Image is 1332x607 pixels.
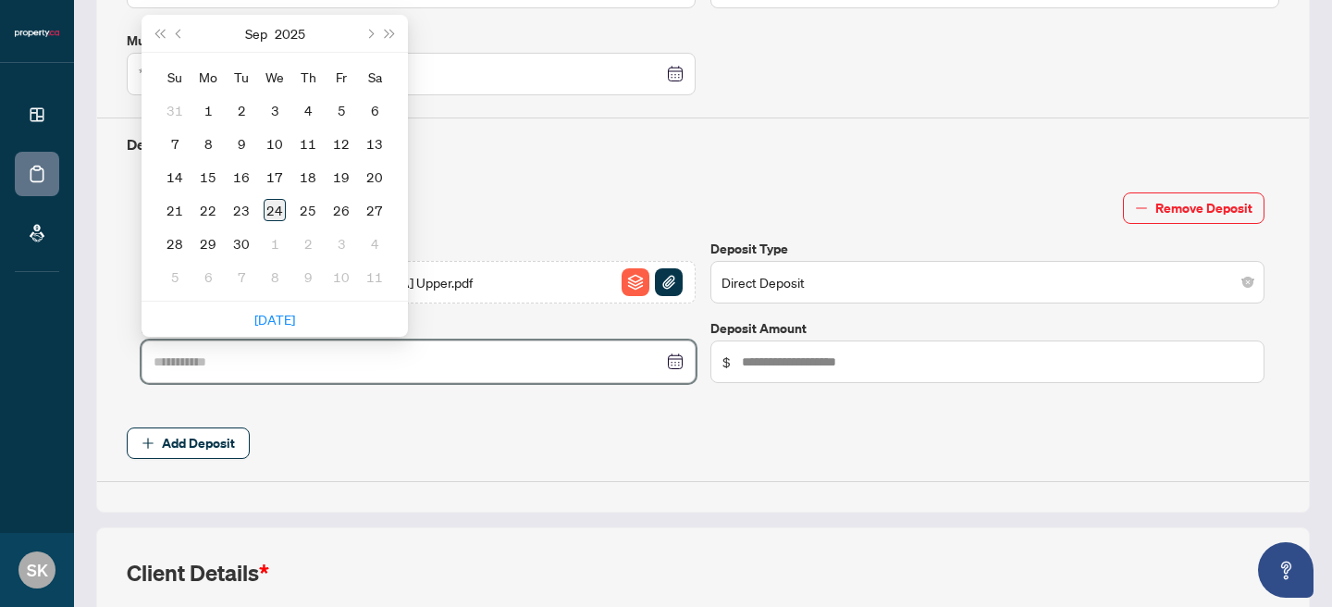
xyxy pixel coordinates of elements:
[169,15,190,52] button: Previous month (PageUp)
[258,193,291,227] td: 2025-09-24
[230,166,253,188] div: 16
[264,99,286,121] div: 3
[655,268,683,296] img: File Attachement
[225,193,258,227] td: 2025-09-23
[364,132,386,155] div: 13
[264,266,286,288] div: 8
[164,132,186,155] div: 7
[297,232,319,254] div: 2
[1242,277,1253,288] span: close-circle
[197,266,219,288] div: 6
[164,232,186,254] div: 28
[15,28,59,39] img: logo
[297,166,319,188] div: 18
[291,127,325,160] td: 2025-09-11
[191,193,225,227] td: 2025-09-22
[330,132,352,155] div: 12
[258,60,291,93] th: We
[258,227,291,260] td: 2025-10-01
[230,99,253,121] div: 2
[197,199,219,221] div: 22
[1135,202,1148,215] span: minus
[191,127,225,160] td: 2025-09-08
[297,266,319,288] div: 9
[158,127,191,160] td: 2025-09-07
[258,160,291,193] td: 2025-09-17
[358,160,391,193] td: 2025-09-20
[191,60,225,93] th: Mo
[275,15,305,52] button: Choose a year
[158,160,191,193] td: 2025-09-14
[325,93,358,127] td: 2025-09-05
[330,99,352,121] div: 5
[127,31,696,51] label: Mutual Release Date
[127,427,250,459] button: Add Deposit
[142,239,696,259] label: Deposit Upload
[27,557,48,583] span: SK
[291,227,325,260] td: 2025-10-02
[225,127,258,160] td: 2025-09-09
[325,193,358,227] td: 2025-09-26
[364,232,386,254] div: 4
[291,260,325,293] td: 2025-10-09
[158,260,191,293] td: 2025-10-05
[197,132,219,155] div: 8
[325,160,358,193] td: 2025-09-19
[225,260,258,293] td: 2025-10-07
[191,160,225,193] td: 2025-09-15
[191,260,225,293] td: 2025-10-06
[230,232,253,254] div: 30
[127,133,1279,155] h4: Deposit
[358,193,391,227] td: 2025-09-27
[142,261,696,303] span: Deposit Receipt - 314 [GEOGRAPHIC_DATA] Upper.pdfFile ArchiveFile Attachement
[297,132,319,155] div: 11
[622,268,649,296] img: File Archive
[1155,193,1252,223] span: Remove Deposit
[364,266,386,288] div: 11
[358,260,391,293] td: 2025-10-11
[330,266,352,288] div: 10
[225,60,258,93] th: Tu
[330,199,352,221] div: 26
[230,132,253,155] div: 9
[264,199,286,221] div: 24
[254,311,295,328] a: [DATE]
[358,227,391,260] td: 2025-10-04
[225,160,258,193] td: 2025-09-16
[1123,192,1264,224] button: Remove Deposit
[330,166,352,188] div: 19
[158,193,191,227] td: 2025-09-21
[225,93,258,127] td: 2025-09-02
[197,99,219,121] div: 1
[291,193,325,227] td: 2025-09-25
[722,352,731,372] span: $
[621,267,650,297] button: File Archive
[710,239,1264,259] label: Deposit Type
[364,99,386,121] div: 6
[291,160,325,193] td: 2025-09-18
[330,232,352,254] div: 3
[325,260,358,293] td: 2025-10-10
[258,260,291,293] td: 2025-10-08
[264,232,286,254] div: 1
[358,60,391,93] th: Sa
[191,93,225,127] td: 2025-09-01
[142,437,154,450] span: plus
[258,93,291,127] td: 2025-09-03
[158,227,191,260] td: 2025-09-28
[358,127,391,160] td: 2025-09-13
[225,227,258,260] td: 2025-09-30
[264,166,286,188] div: 17
[245,15,267,52] button: Choose a month
[158,60,191,93] th: Su
[197,232,219,254] div: 29
[164,99,186,121] div: 31
[164,166,186,188] div: 14
[164,266,186,288] div: 5
[149,15,169,52] button: Last year (Control + left)
[191,227,225,260] td: 2025-09-29
[164,199,186,221] div: 21
[230,199,253,221] div: 23
[359,15,379,52] button: Next month (PageDown)
[358,93,391,127] td: 2025-09-06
